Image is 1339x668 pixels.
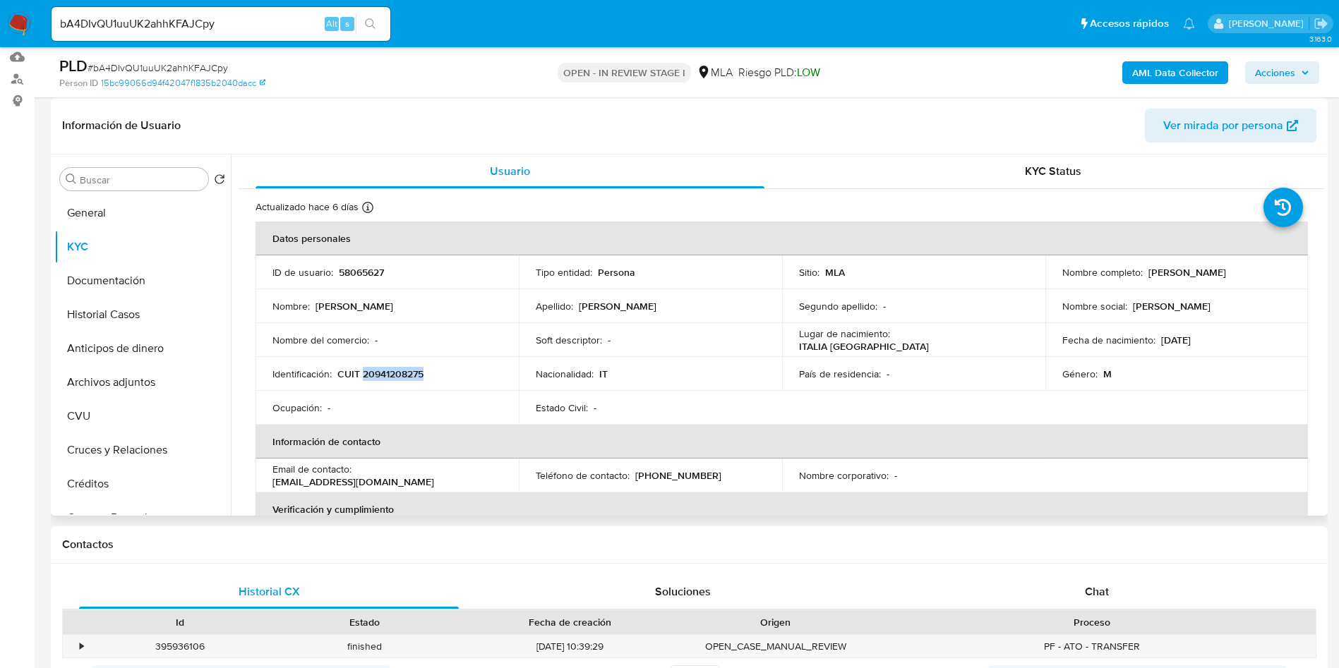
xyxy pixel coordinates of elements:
[1255,61,1295,84] span: Acciones
[326,17,337,30] span: Alt
[375,334,378,346] p: -
[54,467,231,501] button: Créditos
[1309,33,1332,44] span: 3.163.0
[608,334,611,346] p: -
[536,368,594,380] p: Nacionalidad :
[80,174,203,186] input: Buscar
[536,266,592,279] p: Tipo entidad :
[558,63,691,83] p: OPEN - IN REVIEW STAGE I
[799,266,819,279] p: Sitio :
[738,65,820,80] span: Riesgo PLD:
[101,77,265,90] a: 15bc99066d94f42047f1835b2040dacc
[272,266,333,279] p: ID de usuario :
[272,475,434,488] p: [EMAIL_ADDRESS][DOMAIN_NAME]
[594,401,596,414] p: -
[54,365,231,399] button: Archivos adjuntos
[80,640,83,653] div: •
[54,433,231,467] button: Cruces y Relaciones
[54,298,231,332] button: Historial Casos
[697,65,733,80] div: MLA
[598,266,635,279] p: Persona
[579,300,656,312] p: [PERSON_NAME]
[256,492,1308,526] th: Verificación y cumplimiento
[272,463,352,475] p: Email de contacto :
[256,425,1308,459] th: Información de contacto
[54,399,231,433] button: CVU
[878,615,1306,629] div: Proceso
[797,64,820,80] span: LOW
[345,17,349,30] span: s
[54,332,231,365] button: Anticipos de dinero
[59,77,98,90] b: Person ID
[88,635,272,658] div: 395936106
[256,221,1308,255] th: Datos personales
[1133,300,1211,312] p: [PERSON_NAME]
[1229,17,1309,30] p: gustavo.deseta@mercadolibre.com
[655,583,711,600] span: Soluciones
[59,54,88,77] b: PLD
[339,266,384,279] p: 58065627
[328,401,330,414] p: -
[799,368,881,380] p: País de residencia :
[282,615,448,629] div: Estado
[536,300,573,312] p: Apellido :
[457,635,683,658] div: [DATE] 10:39:29
[1062,368,1098,380] p: Género :
[799,300,877,312] p: Segundo apellido :
[62,119,181,133] h1: Información de Usuario
[272,300,310,312] p: Nombre :
[1161,334,1191,346] p: [DATE]
[1132,61,1218,84] b: AML Data Collector
[1183,18,1195,30] a: Notificaciones
[337,368,424,380] p: CUIT 20941208275
[868,635,1316,658] div: PF - ATO - TRANSFER
[799,327,890,340] p: Lugar de nacimiento :
[1062,334,1155,346] p: Fecha de nacimiento :
[239,583,300,600] span: Historial CX
[693,615,858,629] div: Origen
[88,61,228,75] span: # bA4DIvQU1uuUK2ahhKFAJCpy
[635,469,721,482] p: [PHONE_NUMBER]
[1062,266,1143,279] p: Nombre completo :
[683,635,868,658] div: OPEN_CASE_MANUAL_REVIEW
[1062,300,1127,312] p: Nombre social :
[272,334,369,346] p: Nombre del comercio :
[272,635,457,658] div: finished
[272,401,322,414] p: Ocupación :
[825,266,845,279] p: MLA
[799,469,889,482] p: Nombre corporativo :
[1025,163,1081,179] span: KYC Status
[887,368,889,380] p: -
[54,196,231,230] button: General
[54,501,231,535] button: Cuentas Bancarias
[1122,61,1228,84] button: AML Data Collector
[66,174,77,185] button: Buscar
[54,264,231,298] button: Documentación
[62,538,1316,552] h1: Contactos
[1090,16,1169,31] span: Accesos rápidos
[536,401,588,414] p: Estado Civil :
[1163,109,1283,142] span: Ver mirada por persona
[316,300,393,312] p: [PERSON_NAME]
[799,340,929,353] p: ITALIA [GEOGRAPHIC_DATA]
[536,469,630,482] p: Teléfono de contacto :
[356,14,385,34] button: search-icon
[256,200,359,214] p: Actualizado hace 6 días
[490,163,530,179] span: Usuario
[599,368,608,380] p: IT
[1148,266,1226,279] p: [PERSON_NAME]
[536,334,602,346] p: Soft descriptor :
[467,615,673,629] div: Fecha de creación
[272,368,332,380] p: Identificación :
[52,15,390,33] input: Buscar usuario o caso...
[54,230,231,264] button: KYC
[894,469,897,482] p: -
[1314,16,1328,31] a: Salir
[97,615,263,629] div: Id
[1145,109,1316,142] button: Ver mirada por persona
[883,300,886,312] p: -
[1245,61,1319,84] button: Acciones
[1103,368,1112,380] p: M
[1085,583,1109,600] span: Chat
[214,174,225,189] button: Volver al orden por defecto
